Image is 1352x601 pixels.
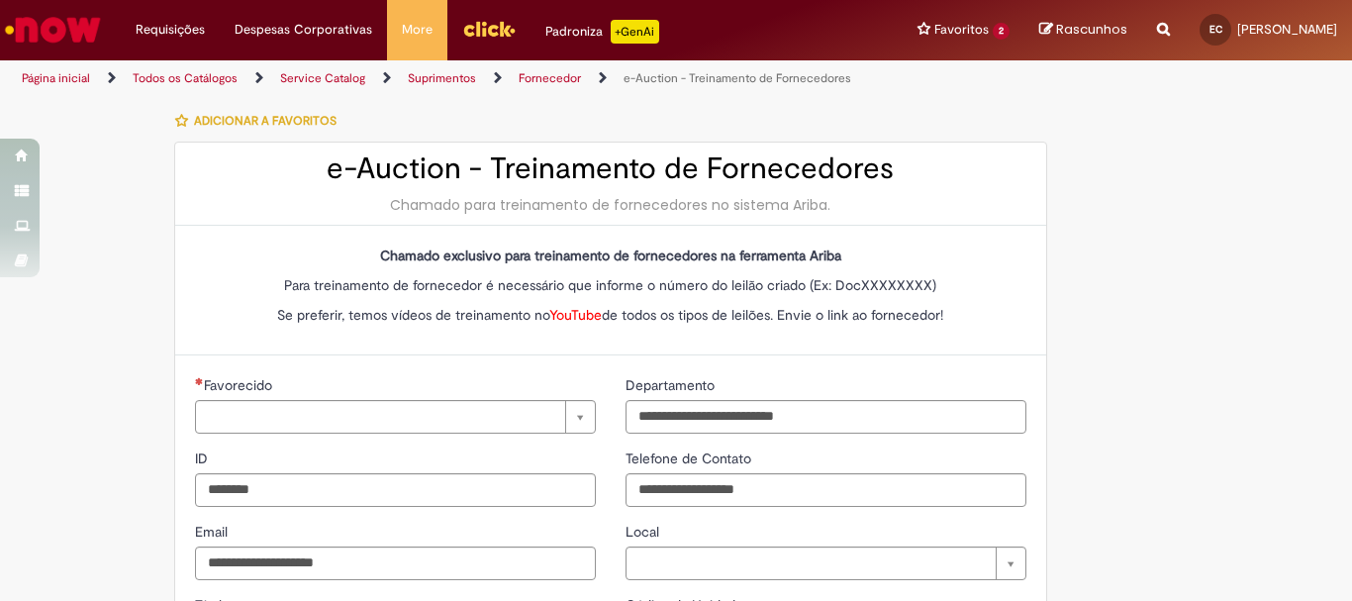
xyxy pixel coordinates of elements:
a: Limpar campo Favorecido [195,400,596,434]
span: Rascunhos [1056,20,1127,39]
span: Despesas Corporativas [235,20,372,40]
span: Departamento [626,376,719,394]
a: Suprimentos [408,70,476,86]
span: EC [1209,23,1222,36]
input: ID [195,473,596,507]
p: Para treinamento de fornecedor é necessário que informe o número do leilão criado (Ex: DocXXXXXXXX) [195,275,1026,295]
span: Necessários [195,377,204,385]
span: [PERSON_NAME] [1237,21,1337,38]
span: Necessários - Favorecido [204,376,276,394]
p: Se preferir, temos vídeos de treinamento no de todos os tipos de leilões. Envie o link ao fornece... [195,305,1026,325]
img: ServiceNow [2,10,104,50]
div: Padroniza [545,20,659,44]
input: Telefone de Contato [626,473,1026,507]
span: Local [626,523,663,541]
a: e-Auction - Treinamento de Fornecedores [624,70,851,86]
div: Chamado para treinamento de fornecedores no sistema Ariba. [195,195,1026,215]
a: Service Catalog [280,70,365,86]
a: Todos os Catálogos [133,70,238,86]
input: Departamento [626,400,1026,434]
span: More [402,20,433,40]
button: Adicionar a Favoritos [174,100,347,142]
img: click_logo_yellow_360x200.png [462,14,516,44]
span: Telefone de Contato [626,450,755,467]
span: Email [195,523,232,541]
span: Requisições [136,20,205,40]
p: +GenAi [611,20,659,44]
strong: Chamado exclusivo para treinamento de fornecedores na ferramenta Ariba [380,247,841,264]
a: Página inicial [22,70,90,86]
a: Rascunhos [1039,21,1127,40]
span: Adicionar a Favoritos [194,113,337,129]
span: YouTube [549,306,602,324]
h2: e-Auction - Treinamento de Fornecedores [195,152,1026,185]
span: ID [195,450,212,467]
span: 2 [993,23,1010,40]
a: Fornecedor [519,70,581,86]
input: Email [195,547,596,580]
ul: Trilhas de página [15,60,887,97]
a: Limpar campo Local [626,547,1026,580]
span: Favoritos [934,20,989,40]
